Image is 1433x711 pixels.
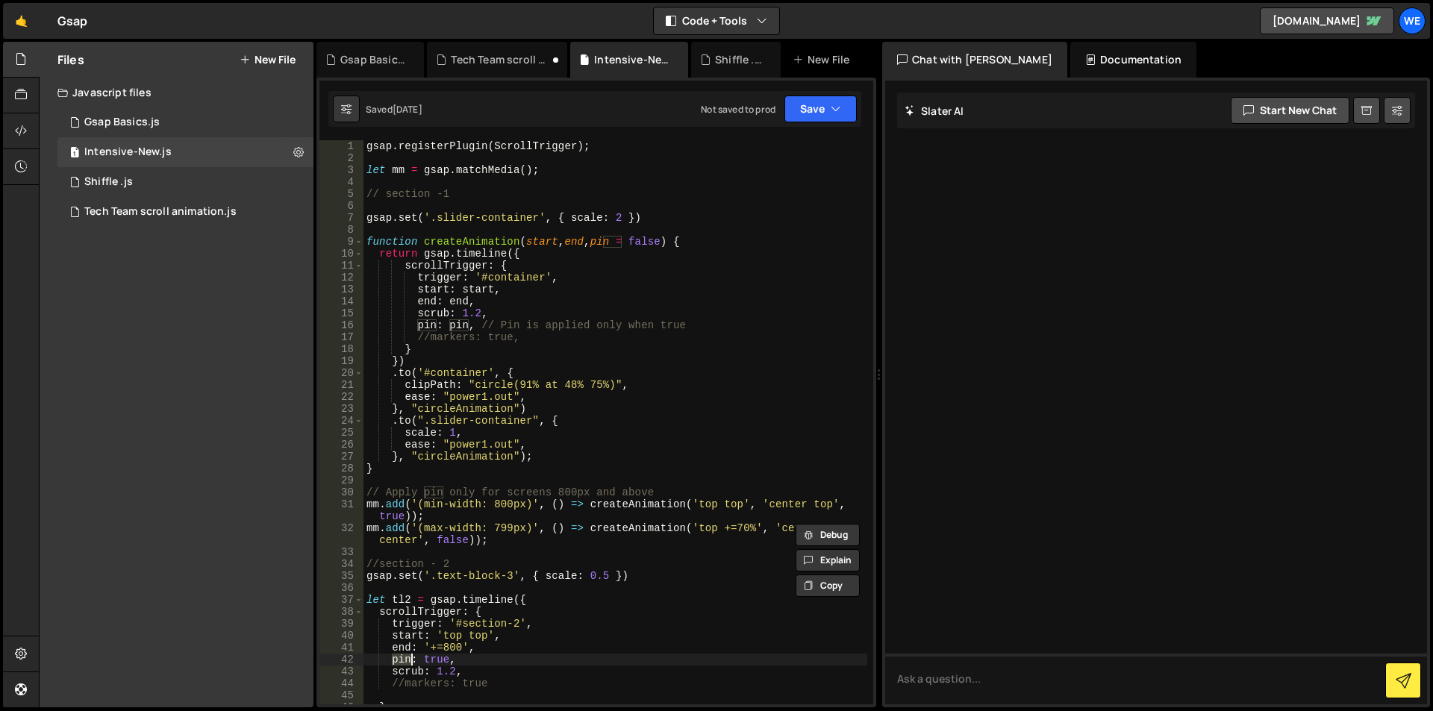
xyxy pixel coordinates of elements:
[319,570,363,582] div: 35
[319,677,363,689] div: 44
[319,558,363,570] div: 34
[319,439,363,451] div: 26
[319,689,363,701] div: 45
[701,103,775,116] div: Not saved to prod
[319,367,363,379] div: 20
[319,522,363,546] div: 32
[451,52,549,67] div: Tech Team scroll animation.js
[57,12,88,30] div: Gsap
[319,463,363,474] div: 28
[1231,97,1349,124] button: Start new chat
[1070,42,1196,78] div: Documentation
[319,284,363,295] div: 13
[393,103,422,116] div: [DATE]
[57,197,313,227] div: 13509/45126.js
[319,140,363,152] div: 1
[57,167,313,197] div: 13509/34691.js
[319,606,363,618] div: 38
[40,78,313,107] div: Javascript files
[319,451,363,463] div: 27
[319,272,363,284] div: 12
[319,379,363,391] div: 21
[319,582,363,594] div: 36
[319,498,363,522] div: 31
[319,331,363,343] div: 17
[57,137,313,167] div: 13509/35843.js
[240,54,296,66] button: New File
[319,546,363,558] div: 33
[57,51,84,68] h2: Files
[796,524,860,546] button: Debug
[319,200,363,212] div: 6
[319,176,363,188] div: 4
[366,103,422,116] div: Saved
[319,319,363,331] div: 16
[84,175,133,189] div: Shiffle .js
[84,116,160,129] div: Gsap Basics.js
[319,427,363,439] div: 25
[784,95,857,122] button: Save
[319,630,363,642] div: 40
[319,295,363,307] div: 14
[319,164,363,176] div: 3
[319,391,363,403] div: 22
[319,307,363,319] div: 15
[1260,7,1394,34] a: [DOMAIN_NAME]
[796,549,860,571] button: Explain
[319,474,363,486] div: 29
[319,248,363,260] div: 10
[3,3,40,39] a: 🤙
[882,42,1067,78] div: Chat with [PERSON_NAME]
[319,415,363,427] div: 24
[319,642,363,654] div: 41
[319,224,363,236] div: 8
[1399,7,1426,34] a: we
[340,52,406,67] div: Gsap Basics.js
[796,574,860,597] button: Copy
[319,236,363,248] div: 9
[654,7,779,34] button: Code + Tools
[594,52,670,67] div: Intensive-New.js
[84,205,237,219] div: Tech Team scroll animation.js
[57,107,313,137] div: 13509/33937.js
[319,188,363,200] div: 5
[319,618,363,630] div: 39
[715,52,763,67] div: Shiffle .js
[319,403,363,415] div: 23
[319,665,363,677] div: 43
[793,52,855,67] div: New File
[319,355,363,367] div: 19
[319,343,363,355] div: 18
[905,104,964,118] h2: Slater AI
[319,654,363,665] div: 42
[319,486,363,498] div: 30
[319,594,363,606] div: 37
[70,148,79,160] span: 1
[319,260,363,272] div: 11
[319,212,363,224] div: 7
[319,152,363,164] div: 2
[84,145,172,159] div: Intensive-New.js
